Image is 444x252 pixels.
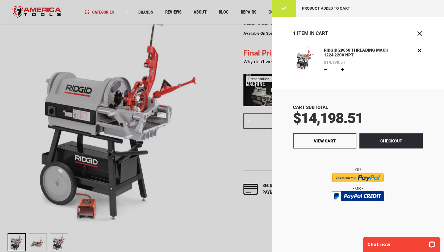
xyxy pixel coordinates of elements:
img: RIDGID 29858 THREADING MACH 1224 220V NPT [293,47,317,71]
button: Close [417,30,423,37]
a: View Cart [293,133,356,148]
span: 1 [293,30,296,36]
span: Item in Cart [297,30,328,36]
a: RIDGID 29858 THREADING MACH 1224 220V NPT [322,47,392,59]
img: btn_bml_text.png [335,203,381,209]
span: Cart Subtotal [293,105,328,110]
span: $14,198.51 [324,60,345,64]
iframe: LiveChat chat widget [359,233,444,252]
button: Checkout [359,133,423,148]
span: $14,198.51 [293,110,363,127]
span: View Cart [314,139,336,143]
span: Product added to cart [302,6,350,11]
a: RIDGID 29858 THREADING MACH 1224 220V NPT [293,47,317,73]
